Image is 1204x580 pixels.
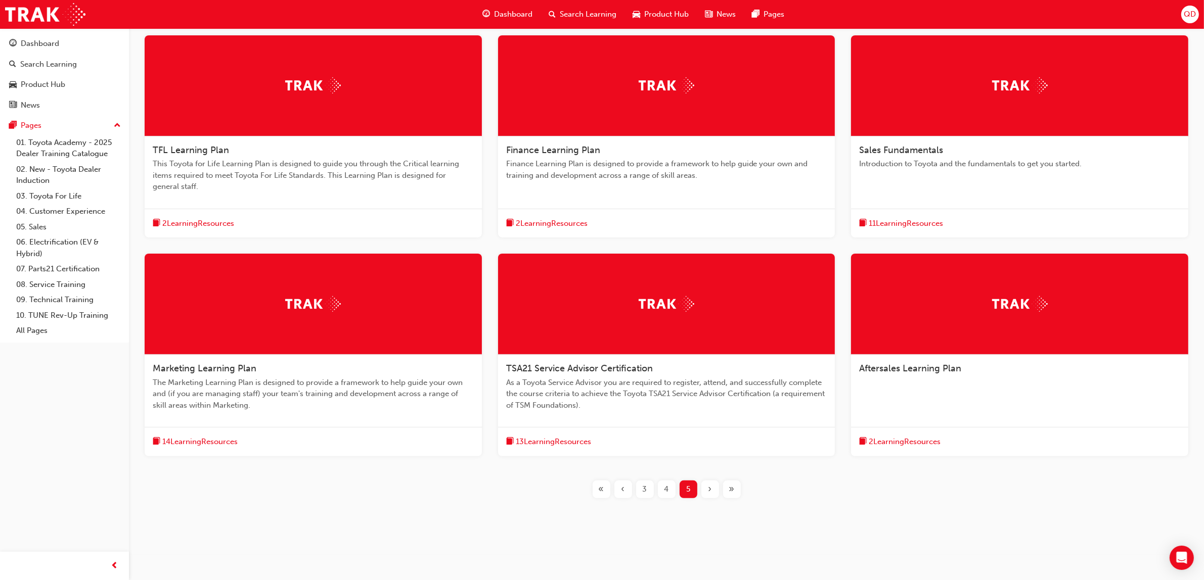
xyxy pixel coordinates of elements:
span: prev-icon [111,560,119,572]
span: car-icon [633,8,640,21]
span: book-icon [506,217,514,230]
span: book-icon [859,217,867,230]
a: pages-iconPages [744,4,792,25]
button: Previous page [612,480,634,498]
span: As a Toyota Service Advisor you are required to register, attend, and successfully complete the c... [506,377,827,411]
a: 09. Technical Training [12,292,125,308]
button: Pages [4,116,125,135]
a: TrakMarketing Learning PlanThe Marketing Learning Plan is designed to provide a framework to help... [145,254,482,456]
span: » [729,484,735,495]
a: Dashboard [4,34,125,53]
span: TFL Learning Plan [153,144,229,156]
span: Aftersales Learning Plan [859,363,961,374]
button: Page 5 [678,480,699,498]
a: 04. Customer Experience [12,204,125,219]
a: TrakTFL Learning PlanThis Toyota for Life Learning Plan is designed to guide you through the Crit... [145,35,482,238]
span: › [708,484,712,495]
button: Next page [699,480,721,498]
img: Trak [285,296,341,312]
a: 10. TUNE Rev-Up Training [12,308,125,323]
span: ‹ [621,484,625,495]
span: book-icon [506,436,514,448]
div: Pages [21,120,41,131]
a: All Pages [12,323,125,339]
span: The Marketing Learning Plan is designed to provide a framework to help guide your own and (if you... [153,377,474,411]
span: 2 Learning Resources [869,436,941,448]
span: guage-icon [482,8,490,21]
img: Trak [639,77,694,93]
span: guage-icon [9,39,17,49]
span: 11 Learning Resources [869,218,943,229]
span: News [717,9,736,20]
div: Product Hub [21,79,65,90]
button: book-icon11LearningResources [859,217,943,230]
span: 5 [686,484,690,495]
span: car-icon [9,80,17,89]
a: 02. New - Toyota Dealer Induction [12,162,125,188]
button: Page 4 [656,480,678,498]
button: Last page [721,480,743,498]
span: This Toyota for Life Learning Plan is designed to guide you through the Critical learning items r... [153,158,474,192]
span: book-icon [859,436,867,448]
span: 13 Learning Resources [516,436,591,448]
div: Search Learning [20,59,77,70]
a: 01. Toyota Academy - 2025 Dealer Training Catalogue [12,135,125,162]
span: Sales Fundamentals [859,144,943,156]
a: guage-iconDashboard [474,4,541,25]
span: news-icon [705,8,712,21]
span: TSA21 Service Advisor Certification [506,363,653,374]
a: TrakTSA21 Service Advisor CertificationAs a Toyota Service Advisor you are required to register, ... [498,254,835,456]
span: QD [1184,9,1196,20]
img: Trak [992,296,1048,312]
span: 4 [664,484,669,495]
span: Finance Learning Plan is designed to provide a framework to help guide your own and training and ... [506,158,827,181]
a: News [4,96,125,115]
a: news-iconNews [697,4,744,25]
button: book-icon14LearningResources [153,436,238,448]
img: Trak [5,3,85,26]
span: Introduction to Toyota and the fundamentals to get you started. [859,158,1180,170]
a: TrakSales FundamentalsIntroduction to Toyota and the fundamentals to get you started.book-icon11L... [851,35,1188,238]
a: Search Learning [4,55,125,74]
span: book-icon [153,217,160,230]
span: search-icon [9,60,16,69]
button: book-icon2LearningResources [153,217,234,230]
button: DashboardSearch LearningProduct HubNews [4,32,125,116]
a: Product Hub [4,75,125,94]
span: Pages [764,9,784,20]
a: TrakFinance Learning PlanFinance Learning Plan is designed to provide a framework to help guide y... [498,35,835,238]
a: 08. Service Training [12,277,125,293]
span: book-icon [153,436,160,448]
img: Trak [992,77,1048,93]
img: Trak [639,296,694,312]
a: car-iconProduct Hub [625,4,697,25]
button: Page 3 [634,480,656,498]
div: News [21,100,40,111]
span: news-icon [9,101,17,110]
button: First page [591,480,612,498]
span: search-icon [549,8,556,21]
span: Product Hub [644,9,689,20]
span: 2 Learning Resources [516,218,588,229]
button: QD [1181,6,1199,23]
span: Finance Learning Plan [506,144,600,156]
button: book-icon13LearningResources [506,436,591,448]
button: book-icon2LearningResources [859,436,941,448]
span: pages-icon [9,121,17,130]
img: Trak [285,77,341,93]
span: 3 [643,484,647,495]
a: 03. Toyota For Life [12,188,125,204]
span: Search Learning [560,9,616,20]
span: « [599,484,604,495]
button: book-icon2LearningResources [506,217,588,230]
a: 05. Sales [12,219,125,235]
a: search-iconSearch Learning [541,4,625,25]
a: 07. Parts21 Certification [12,261,125,277]
span: Dashboard [494,9,532,20]
a: TrakAftersales Learning Planbook-icon2LearningResources [851,254,1188,456]
span: 2 Learning Resources [162,218,234,229]
span: 14 Learning Resources [162,436,238,448]
span: up-icon [114,119,121,132]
